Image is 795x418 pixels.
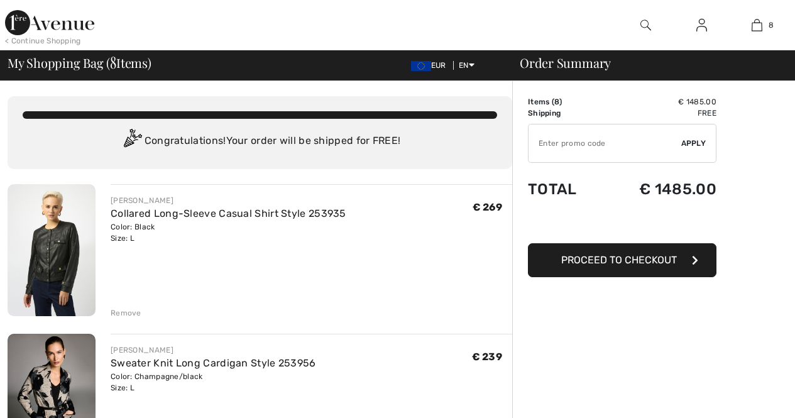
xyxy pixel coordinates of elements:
td: € 1485.00 [601,168,716,211]
span: 8 [554,97,559,106]
img: My Info [696,18,707,33]
div: < Continue Shopping [5,35,81,47]
a: 8 [730,18,784,33]
span: Proceed to Checkout [561,254,677,266]
img: search the website [640,18,651,33]
span: 8 [110,53,116,70]
td: € 1485.00 [601,96,716,107]
button: Proceed to Checkout [528,243,716,277]
img: Euro [411,61,431,71]
div: Remove [111,307,141,319]
div: [PERSON_NAME] [111,344,316,356]
iframe: PayPal [528,211,716,239]
span: € 269 [473,201,503,213]
span: € 239 [472,351,503,363]
div: Order Summary [505,57,787,69]
img: My Bag [752,18,762,33]
div: Color: Champagne/black Size: L [111,371,316,393]
td: Shipping [528,107,601,119]
span: My Shopping Bag ( Items) [8,57,151,69]
img: Congratulation2.svg [119,129,145,154]
img: 1ère Avenue [5,10,94,35]
a: Sign In [686,18,717,33]
a: Collared Long-Sleeve Casual Shirt Style 253935 [111,207,346,219]
td: Items ( ) [528,96,601,107]
span: EUR [411,61,451,70]
img: Collared Long-Sleeve Casual Shirt Style 253935 [8,184,96,316]
span: EN [459,61,474,70]
div: Color: Black Size: L [111,221,346,244]
div: Congratulations! Your order will be shipped for FREE! [23,129,497,154]
a: Sweater Knit Long Cardigan Style 253956 [111,357,316,369]
div: [PERSON_NAME] [111,195,346,206]
td: Total [528,168,601,211]
span: 8 [769,19,774,31]
span: Apply [681,138,706,149]
input: Promo code [529,124,681,162]
td: Free [601,107,716,119]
